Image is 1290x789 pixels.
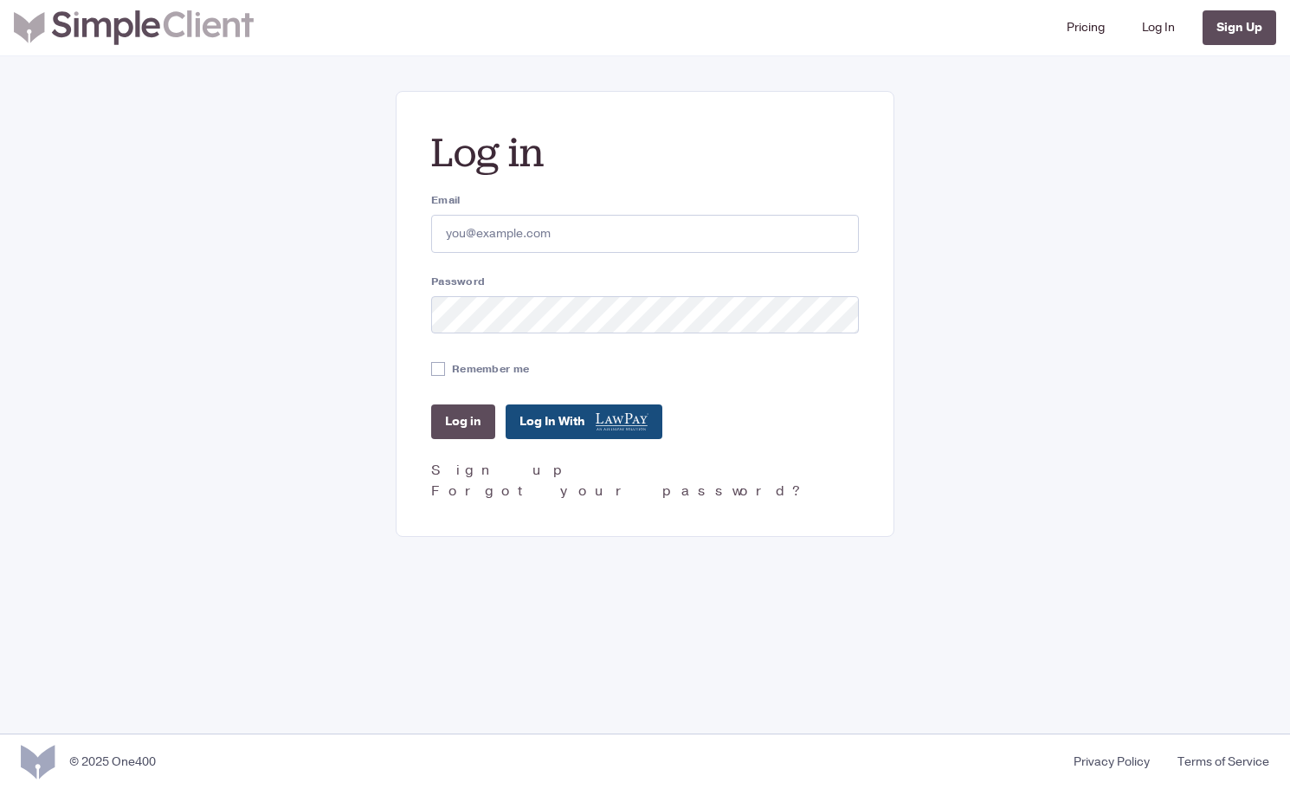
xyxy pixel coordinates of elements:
a: Terms of Service [1164,753,1269,771]
a: Pricing [1060,7,1112,49]
label: Password [431,274,859,289]
div: © 2025 One400 [69,753,156,771]
label: Remember me [452,361,529,377]
a: Log In With [506,404,662,439]
label: Email [431,192,859,208]
h2: Log in [431,126,859,178]
a: Privacy Policy [1060,753,1164,771]
input: you@example.com [431,215,859,253]
a: Forgot your password? [431,482,806,501]
input: Log in [431,404,495,439]
a: Log In [1135,7,1182,49]
a: Sign up [431,461,572,480]
a: Sign Up [1203,10,1276,45]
